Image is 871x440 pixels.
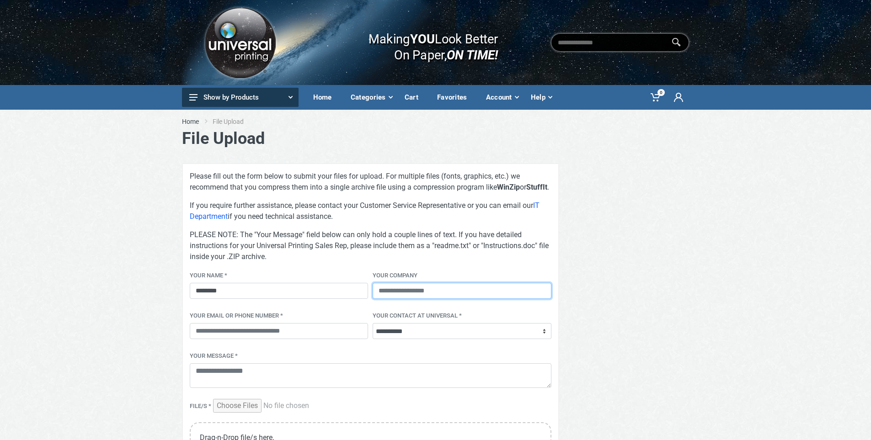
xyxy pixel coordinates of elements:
[190,200,551,222] p: If you require further assistance, please contact your Customer Service Representative or you can...
[190,229,551,262] p: PLEASE NOTE: The "Your Message" field below can only hold a couple lines of text. If you have det...
[431,85,480,110] a: Favorites
[373,311,462,321] label: Your contact at Universal *
[182,117,199,126] a: Home
[524,88,558,107] div: Help
[213,117,257,126] li: File Upload
[182,129,689,148] h1: File Upload
[351,22,498,63] div: Making Look Better On Paper,
[307,88,344,107] div: Home
[644,85,668,110] a: 0
[410,31,435,47] b: YOU
[497,183,520,191] strong: WinZip
[202,4,278,81] img: Logo.png
[447,47,498,63] i: ON TIME!
[182,117,689,126] nav: breadcrumb
[480,88,524,107] div: Account
[373,271,417,281] label: Your Company
[307,85,344,110] a: Home
[190,351,238,361] label: Your Message *
[190,402,211,412] label: File/s *
[657,89,665,96] span: 0
[190,171,551,193] p: Please fill out the form below to submit your files for upload. For multiple files (fonts, graphi...
[190,311,283,321] label: YOUR EMAIL OR PHONE NUMBER *
[190,271,227,281] label: Your Name *
[344,88,398,107] div: Categories
[182,88,299,107] button: Show by Products
[398,88,431,107] div: Cart
[398,85,431,110] a: Cart
[526,183,547,191] strong: StuffIt
[431,88,480,107] div: Favorites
